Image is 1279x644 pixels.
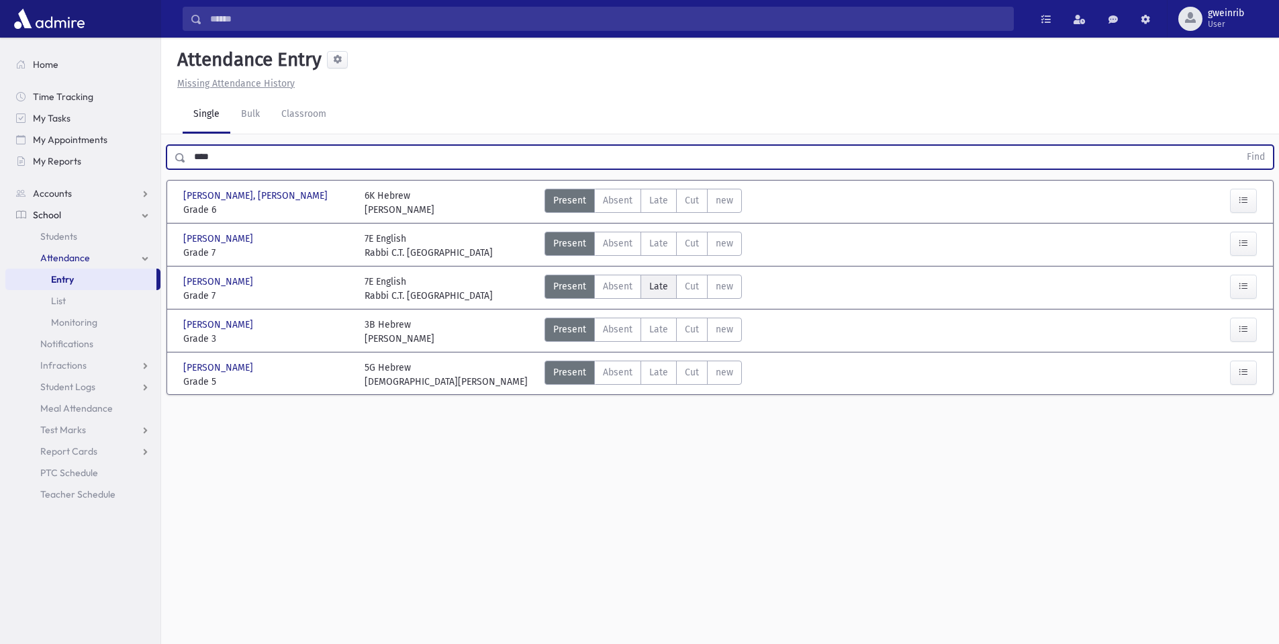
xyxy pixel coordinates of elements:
span: Student Logs [40,381,95,393]
a: Attendance [5,247,160,269]
a: PTC Schedule [5,462,160,484]
span: Cut [685,365,699,379]
div: 7E English Rabbi C.T. [GEOGRAPHIC_DATA] [365,275,493,303]
span: User [1208,19,1244,30]
span: My Appointments [33,134,107,146]
span: Cut [685,193,699,208]
span: [PERSON_NAME] [183,275,256,289]
span: new [716,193,733,208]
div: 3B Hebrew [PERSON_NAME] [365,318,434,346]
span: Attendance [40,252,90,264]
span: Grade 6 [183,203,351,217]
span: Grade 5 [183,375,351,389]
span: PTC Schedule [40,467,98,479]
span: Present [553,193,586,208]
span: [PERSON_NAME] [183,232,256,246]
div: 6K Hebrew [PERSON_NAME] [365,189,434,217]
span: Present [553,322,586,336]
div: AttTypes [544,232,742,260]
span: Absent [603,279,632,293]
span: Time Tracking [33,91,93,103]
span: Meal Attendance [40,402,113,414]
div: 7E English Rabbi C.T. [GEOGRAPHIC_DATA] [365,232,493,260]
a: My Tasks [5,107,160,129]
span: new [716,236,733,250]
span: School [33,209,61,221]
span: Report Cards [40,445,97,457]
span: Cut [685,236,699,250]
h5: Attendance Entry [172,48,322,71]
button: Find [1239,146,1273,169]
span: Late [649,193,668,208]
a: Accounts [5,183,160,204]
a: Notifications [5,333,160,355]
a: My Reports [5,150,160,172]
a: Monitoring [5,312,160,333]
span: My Reports [33,155,81,167]
span: My Tasks [33,112,70,124]
span: new [716,365,733,379]
span: List [51,295,66,307]
span: [PERSON_NAME], [PERSON_NAME] [183,189,330,203]
u: Missing Attendance History [177,78,295,89]
span: Monitoring [51,316,97,328]
span: gweinrib [1208,8,1244,19]
a: Infractions [5,355,160,376]
div: AttTypes [544,275,742,303]
span: Cut [685,279,699,293]
span: Grade 3 [183,332,351,346]
div: AttTypes [544,361,742,389]
div: AttTypes [544,189,742,217]
a: Time Tracking [5,86,160,107]
a: Missing Attendance History [172,78,295,89]
span: Present [553,279,586,293]
span: new [716,322,733,336]
div: AttTypes [544,318,742,346]
span: new [716,279,733,293]
a: Single [183,96,230,134]
span: Home [33,58,58,71]
a: Report Cards [5,441,160,462]
span: Entry [51,273,74,285]
a: Students [5,226,160,247]
span: Present [553,236,586,250]
img: AdmirePro [11,5,88,32]
span: Present [553,365,586,379]
span: Accounts [33,187,72,199]
span: [PERSON_NAME] [183,361,256,375]
span: Students [40,230,77,242]
a: Entry [5,269,156,290]
a: School [5,204,160,226]
a: Student Logs [5,376,160,398]
a: Meal Attendance [5,398,160,419]
span: Grade 7 [183,246,351,260]
span: Absent [603,236,632,250]
span: Teacher Schedule [40,488,115,500]
span: Late [649,322,668,336]
span: [PERSON_NAME] [183,318,256,332]
div: 5G Hebrew [DEMOGRAPHIC_DATA][PERSON_NAME] [365,361,528,389]
span: Absent [603,193,632,208]
input: Search [202,7,1013,31]
a: Bulk [230,96,271,134]
span: Grade 7 [183,289,351,303]
span: Absent [603,365,632,379]
a: List [5,290,160,312]
a: Home [5,54,160,75]
span: Late [649,365,668,379]
span: Infractions [40,359,87,371]
span: Notifications [40,338,93,350]
a: Classroom [271,96,337,134]
span: Late [649,236,668,250]
a: Test Marks [5,419,160,441]
span: Absent [603,322,632,336]
span: Cut [685,322,699,336]
span: Late [649,279,668,293]
a: Teacher Schedule [5,484,160,505]
a: My Appointments [5,129,160,150]
span: Test Marks [40,424,86,436]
